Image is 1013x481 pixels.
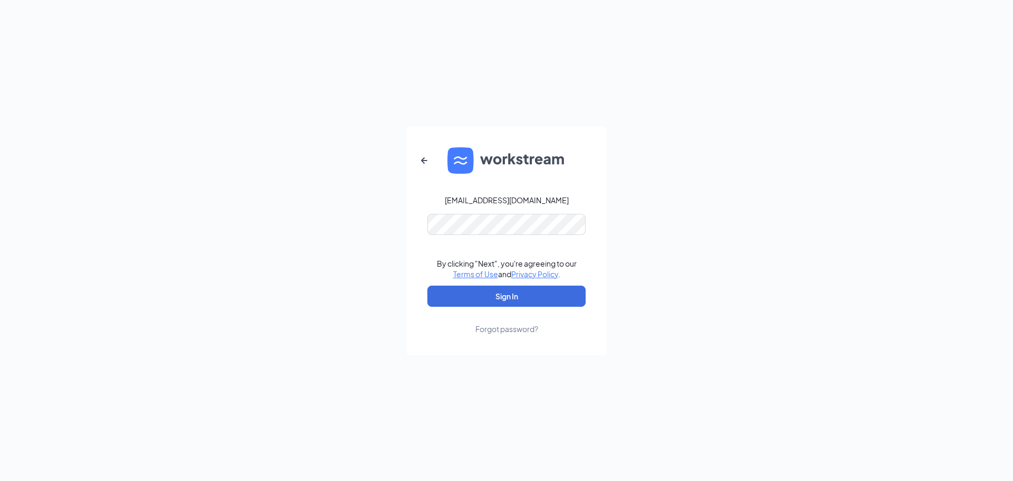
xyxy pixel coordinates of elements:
[475,307,538,334] a: Forgot password?
[418,154,431,167] svg: ArrowLeftNew
[437,258,577,279] div: By clicking "Next", you're agreeing to our and .
[453,269,498,279] a: Terms of Use
[445,195,569,205] div: [EMAIL_ADDRESS][DOMAIN_NAME]
[447,147,566,174] img: WS logo and Workstream text
[475,324,538,334] div: Forgot password?
[412,148,437,173] button: ArrowLeftNew
[427,286,586,307] button: Sign In
[511,269,558,279] a: Privacy Policy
